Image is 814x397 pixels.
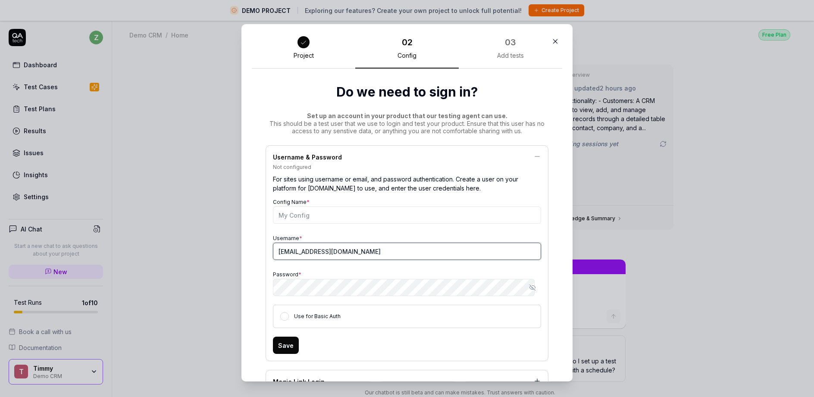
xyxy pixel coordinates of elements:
[273,337,299,354] button: Save
[402,36,413,49] div: 02
[294,313,341,319] label: Use for Basic Auth
[266,83,548,102] h2: Do we need to sign in?
[497,52,524,60] div: Add tests
[273,271,301,278] label: Password
[273,163,541,171] div: Not configured
[273,153,541,163] div: Username & Password
[398,52,416,59] div: Config
[294,52,314,60] div: Project
[273,206,541,224] input: My Config
[273,377,541,388] div: Magic Link Login
[273,171,541,196] div: For sites using username or email, and password authentication. Create a user on your platform fo...
[307,113,507,120] span: Set up an account in your product that our testing agent can use.
[266,113,548,135] div: This should be a test user that we use to login and test your product. Ensure that this user has ...
[505,36,516,49] div: 03
[548,34,562,48] button: Close Modal
[273,235,302,241] label: Username
[273,199,310,205] label: Config Name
